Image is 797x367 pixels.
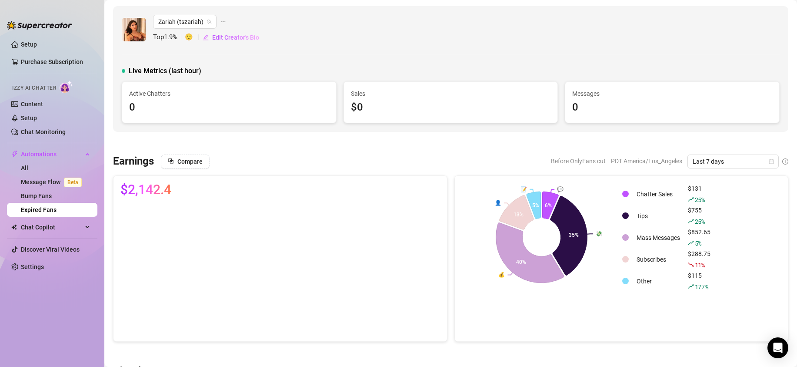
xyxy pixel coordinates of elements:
[688,227,710,248] div: $852.65
[688,196,694,202] span: rise
[21,178,85,185] a: Message FlowBeta
[161,155,210,168] button: Compare
[633,205,684,226] td: Tips
[551,155,606,168] span: Before OnlyFans cut
[688,249,710,270] div: $288.75
[695,283,708,291] span: 177 %
[633,227,684,248] td: Mass Messages
[158,15,211,28] span: Zariah (tszariah)
[60,81,73,93] img: AI Chatter
[11,151,18,158] span: thunderbolt
[21,263,44,270] a: Settings
[21,147,83,161] span: Automations
[688,262,694,268] span: fall
[113,155,154,168] h3: Earnings
[695,239,701,247] span: 5 %
[153,32,185,43] span: Top 1.9 %
[122,18,146,41] img: Zariah (@tszariah)
[185,32,202,43] span: 🙂
[688,205,710,226] div: $755
[695,261,705,269] span: 11 %
[203,34,209,40] span: edit
[351,99,551,116] div: $0
[498,271,505,278] text: 💰
[129,66,201,76] span: Live Metrics (last hour)
[695,217,705,226] span: 25 %
[120,183,171,197] span: $2,142.4
[177,158,203,165] span: Compare
[12,84,56,92] span: Izzy AI Chatter
[220,15,226,29] span: ellipsis
[64,178,82,187] span: Beta
[21,55,90,69] a: Purchase Subscription
[520,186,527,192] text: 📝
[633,249,684,270] td: Subscribes
[129,99,329,116] div: 0
[688,271,710,292] div: $115
[21,114,37,121] a: Setup
[633,271,684,292] td: Other
[7,21,72,30] img: logo-BBDzfeDw.svg
[693,155,774,168] span: Last 7 days
[767,337,788,358] div: Open Intercom Messenger
[782,158,788,165] span: info-circle
[695,195,705,204] span: 25 %
[21,192,52,199] a: Bump Fans
[557,186,564,192] text: 💬
[21,165,28,172] a: All
[21,206,57,213] a: Expired Fans
[494,199,501,206] text: 👤
[21,246,80,253] a: Discover Viral Videos
[688,240,694,246] span: rise
[202,30,260,44] button: Edit Creator's Bio
[688,184,710,205] div: $131
[21,220,83,234] span: Chat Copilot
[572,89,772,98] span: Messages
[688,218,694,224] span: rise
[207,19,212,24] span: team
[212,34,259,41] span: Edit Creator's Bio
[633,184,684,205] td: Chatter Sales
[611,155,682,168] span: PDT America/Los_Angeles
[572,99,772,116] div: 0
[11,224,17,230] img: Chat Copilot
[769,159,774,164] span: calendar
[596,230,602,237] text: 💸
[21,101,43,108] a: Content
[688,283,694,290] span: rise
[168,158,174,164] span: block
[129,89,329,98] span: Active Chatters
[21,128,66,135] a: Chat Monitoring
[21,41,37,48] a: Setup
[351,89,551,98] span: Sales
